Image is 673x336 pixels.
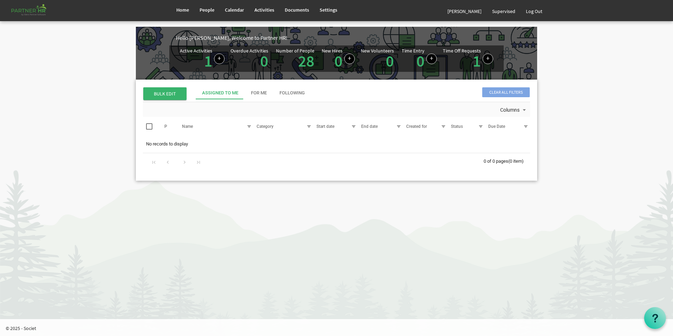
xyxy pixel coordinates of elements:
span: Activities [254,7,274,13]
div: Go to last page [194,157,203,167]
div: Active Activities [180,48,212,53]
div: Number of Time Entries [402,48,437,69]
span: Status [451,124,463,129]
a: 0 [334,51,342,71]
div: Number of active time off requests [443,48,493,69]
span: Name [182,124,193,129]
td: No records to display [143,137,530,151]
span: Columns [499,106,520,114]
span: Settings [320,7,337,13]
div: Assigned To Me [202,90,238,97]
div: Columns [499,102,529,117]
a: Add new person to Partner HR [344,54,355,64]
a: Create a new time off request [483,54,493,64]
span: Calendar [225,7,244,13]
a: Log Out [521,1,548,21]
div: For Me [251,90,267,97]
div: Following [279,90,305,97]
div: Number of People [276,48,314,53]
a: 1 [204,51,212,71]
a: [PERSON_NAME] [442,1,487,21]
div: New Hires [322,48,342,53]
span: Supervised [492,8,515,14]
div: People hired in the last 7 days [322,48,355,69]
div: Total number of active people in Partner HR [276,48,316,69]
div: New Volunteers [361,48,394,53]
a: 1 [473,51,481,71]
div: Number of active Activities in Partner HR [180,48,225,69]
div: 0 of 0 pages (0 item) [484,153,530,168]
span: Home [176,7,189,13]
div: Activities assigned to you for which the Due Date is passed [231,48,270,69]
div: Go to previous page [163,157,172,167]
a: 0 [386,51,394,71]
span: End date [361,124,378,129]
span: Clear all filters [482,87,530,97]
div: Volunteer hired in the last 7 days [361,48,396,69]
p: © 2025 - Societ [6,325,673,332]
button: Columns [499,106,529,115]
span: Due Date [488,124,505,129]
div: Time Off Requests [443,48,481,53]
div: Hello [PERSON_NAME], Welcome to Partner HR! [176,34,537,42]
a: 0 [260,51,268,71]
span: Documents [285,7,309,13]
span: (0 item) [508,158,524,164]
a: Log hours [426,54,437,64]
div: Time Entry [402,48,424,53]
span: People [200,7,214,13]
span: Start date [316,124,334,129]
span: Category [257,124,273,129]
a: 28 [298,51,314,71]
span: P [164,124,167,129]
span: Created for [406,124,427,129]
div: Go to first page [149,157,159,167]
a: 0 [416,51,424,71]
div: tab-header [196,87,583,99]
span: 0 of 0 pages [484,158,508,164]
div: Go to next page [180,157,189,167]
div: Overdue Activities [231,48,268,53]
a: Create a new Activity [214,54,225,64]
a: Supervised [487,1,521,21]
span: BULK EDIT [143,87,187,100]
